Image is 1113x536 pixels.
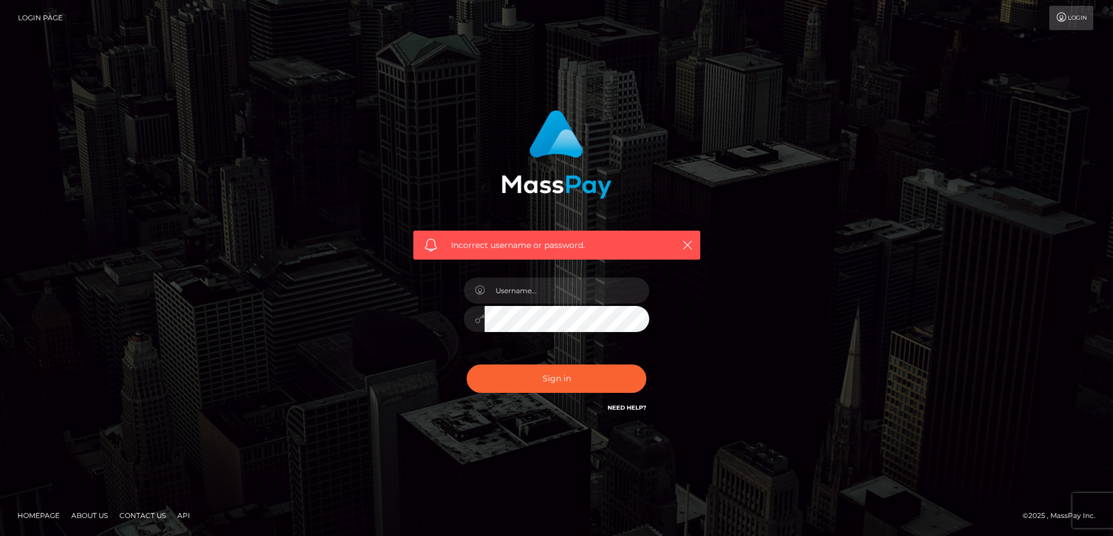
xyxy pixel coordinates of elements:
[13,506,64,524] a: Homepage
[173,506,195,524] a: API
[485,278,649,304] input: Username...
[67,506,112,524] a: About Us
[1049,6,1093,30] a: Login
[467,364,646,393] button: Sign in
[501,110,612,199] img: MassPay Login
[115,506,170,524] a: Contact Us
[18,6,63,30] a: Login Page
[608,404,646,411] a: Need Help?
[1023,509,1104,522] div: © 2025 , MassPay Inc.
[451,239,663,251] span: Incorrect username or password.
